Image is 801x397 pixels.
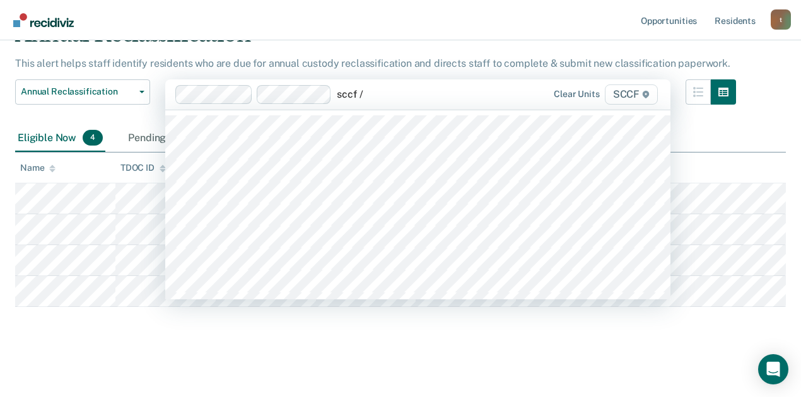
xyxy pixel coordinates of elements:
span: 4 [83,130,103,146]
div: t [771,9,791,30]
button: Profile dropdown button [771,9,791,30]
div: Eligible Now4 [15,125,105,152]
img: Recidiviz [13,13,74,27]
div: Clear units [554,89,600,100]
div: Pending9 [126,125,195,152]
div: TDOC ID [120,163,166,173]
div: Open Intercom Messenger [758,354,788,384]
span: SCCF [605,84,658,105]
button: Annual Reclassification [15,79,150,105]
p: This alert helps staff identify residents who are due for annual custody reclassification and dir... [15,57,730,69]
div: Name [20,163,56,173]
span: Annual Reclassification [21,86,134,97]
